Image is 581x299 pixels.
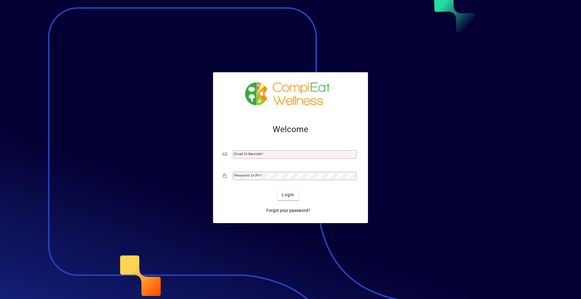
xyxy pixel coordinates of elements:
[223,124,358,135] h2: Welcome
[264,205,313,216] a: Forgot your password?
[277,189,299,200] button: Login
[234,152,261,156] mat-label: Email or Barcode
[234,173,260,177] mat-label: Password or Pin
[282,192,294,198] span: Login
[266,207,310,214] span: Forgot your password?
